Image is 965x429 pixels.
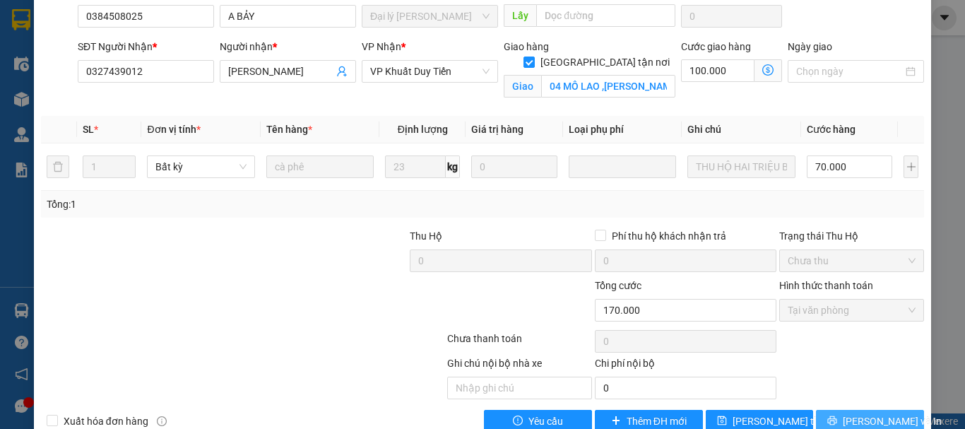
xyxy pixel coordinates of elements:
label: Hình thức thanh toán [779,280,873,291]
span: Tại văn phòng [788,300,916,321]
span: [PERSON_NAME] thay đổi [733,413,846,429]
div: Tổng: 1 [47,196,374,212]
span: Thêm ĐH mới [627,413,687,429]
span: info-circle [157,416,167,426]
span: SL [83,124,94,135]
span: Đơn vị tính [147,124,200,135]
span: VP Khuất Duy Tiến [370,61,490,82]
input: Dọc đường [536,4,675,27]
span: Phí thu hộ khách nhận trả [606,228,732,244]
span: exclamation-circle [513,416,523,427]
span: VP Nhận [362,41,401,52]
div: Chi phí nội bộ [595,355,776,377]
span: dollar-circle [762,64,774,76]
span: plus [611,416,621,427]
input: Nhập ghi chú [447,377,592,399]
div: Ghi chú nội bộ nhà xe [447,355,592,377]
div: SĐT Người Nhận [78,39,214,54]
li: [PERSON_NAME], [PERSON_NAME] [132,35,591,52]
span: save [717,416,727,427]
label: Cước giao hàng [681,41,751,52]
span: Chưa thu [788,250,916,271]
span: Yêu cầu [528,413,563,429]
input: Cước lấy hàng [681,5,782,28]
button: delete [47,155,69,178]
span: Tên hàng [266,124,312,135]
span: Xuất hóa đơn hàng [58,413,154,429]
span: Cước hàng [807,124,856,135]
span: Lấy [504,4,536,27]
div: Trạng thái Thu Hộ [779,228,924,244]
img: logo.jpg [18,18,88,88]
input: VD: Bàn, Ghế [266,155,374,178]
span: Thu Hộ [410,230,442,242]
span: Định lượng [398,124,448,135]
li: Hotline: 02386655777, 02462925925, 0944789456 [132,52,591,70]
span: [PERSON_NAME] và In [843,413,942,429]
div: Chưa thanh toán [446,331,593,355]
span: Bất kỳ [155,156,246,177]
button: plus [904,155,918,178]
span: [GEOGRAPHIC_DATA] tận nơi [535,54,675,70]
b: GỬI : VP Cửa Lò [18,102,157,126]
th: Loại phụ phí [563,116,682,143]
input: Cước giao hàng [681,59,754,82]
input: Giao tận nơi [541,75,675,98]
span: Tổng cước [595,280,641,291]
span: Giao hàng [504,41,549,52]
span: kg [446,155,460,178]
span: Đại lý Nghi Hải [370,6,490,27]
input: Ghi Chú [687,155,795,178]
span: Giao [504,75,541,98]
div: Người nhận [220,39,356,54]
th: Ghi chú [682,116,800,143]
span: Giá trị hàng [471,124,523,135]
label: Ngày giao [788,41,832,52]
span: user-add [336,66,348,77]
input: Ngày giao [796,64,903,79]
input: 0 [471,155,557,178]
span: printer [827,416,837,427]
